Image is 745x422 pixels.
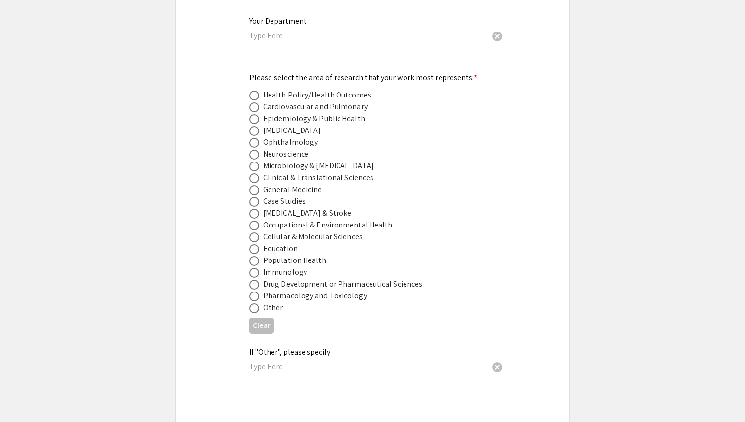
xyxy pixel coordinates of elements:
iframe: Chat [7,378,42,415]
input: Type Here [249,361,487,372]
div: Epidemiology & Public Health [263,113,365,125]
div: Cardiovascular and Pulmonary [263,101,368,113]
div: Population Health [263,255,326,266]
div: Education [263,243,298,255]
div: Immunology [263,266,307,278]
div: Cellular & Molecular Sciences [263,231,363,243]
div: Drug Development or Pharmaceutical Sciences [263,278,422,290]
span: cancel [491,361,503,373]
div: General Medicine [263,184,322,195]
div: [MEDICAL_DATA] [263,125,321,136]
button: Clear [487,26,507,46]
span: cancel [491,31,503,42]
div: Ophthalmology [263,136,318,148]
button: Clear [487,357,507,376]
div: [MEDICAL_DATA] & Stroke [263,207,351,219]
div: Clinical & Translational Sciences [263,172,373,184]
div: Microbiology & [MEDICAL_DATA] [263,160,374,172]
div: Case Studies [263,195,305,207]
input: Type Here [249,31,487,41]
mat-label: Your Department [249,16,306,26]
mat-label: If "Other", please specify [249,347,330,357]
div: Occupational & Environmental Health [263,219,393,231]
div: Neuroscience [263,148,308,160]
mat-label: Please select the area of research that your work most represents: [249,72,477,83]
div: Health Policy/Health Outcomes [263,89,371,101]
div: Other [263,302,283,314]
button: Clear [249,318,274,334]
div: Pharmacology and Toxicology [263,290,367,302]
